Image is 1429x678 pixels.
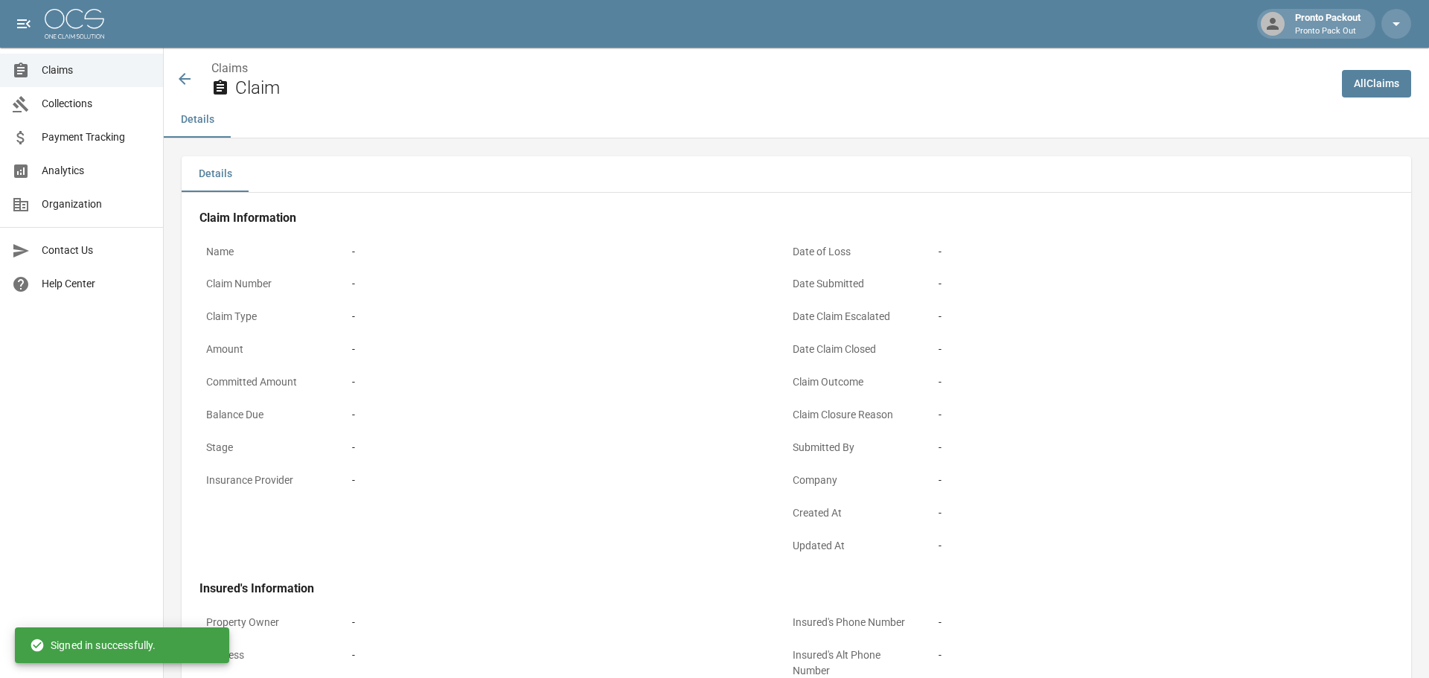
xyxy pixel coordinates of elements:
div: - [352,276,761,292]
div: - [939,440,1348,455]
p: Committed Amount [199,368,333,397]
div: - [939,407,1348,423]
h2: Claim [235,77,1330,99]
div: - [352,615,761,630]
p: Date of Loss [786,237,920,266]
img: ocs-logo-white-transparent.png [45,9,104,39]
div: - [352,244,761,260]
div: - [352,647,761,663]
p: Amount [199,335,333,364]
p: Insured's Phone Number [786,608,920,637]
p: Insurance Provider [199,466,333,495]
p: Submitted By [786,433,920,462]
span: Claims [42,63,151,78]
div: - [352,440,761,455]
p: Claim Closure Reason [786,400,920,429]
div: - [939,505,1348,521]
span: Analytics [42,163,151,179]
p: Company [786,466,920,495]
h4: Claim Information [199,211,1355,226]
p: Stage [199,433,333,462]
nav: breadcrumb [211,60,1330,77]
p: Created At [786,499,920,528]
div: - [939,615,1348,630]
button: open drawer [9,9,39,39]
p: Property Owner [199,608,333,637]
div: - [939,647,1348,663]
div: details tabs [182,156,1411,192]
div: - [939,244,1348,260]
div: - [352,309,761,324]
p: Address [199,641,333,670]
p: Claim Outcome [786,368,920,397]
div: - [939,473,1348,488]
span: Help Center [42,276,151,292]
h4: Insured's Information [199,581,1355,596]
div: - [352,374,761,390]
p: Pronto Pack Out [1295,25,1361,38]
button: Details [164,102,231,138]
div: Signed in successfully. [30,632,156,659]
span: Collections [42,96,151,112]
p: Claim Type [199,302,333,331]
p: Date Submitted [786,269,920,298]
p: Updated At [786,531,920,560]
p: Date Claim Closed [786,335,920,364]
div: - [939,374,1348,390]
span: Organization [42,196,151,212]
div: - [939,276,1348,292]
div: Pronto Packout [1289,10,1366,37]
div: - [352,342,761,357]
span: Payment Tracking [42,129,151,145]
div: - [939,309,1348,324]
a: AllClaims [1342,70,1411,97]
p: Date Claim Escalated [786,302,920,331]
p: Claim Number [199,269,333,298]
p: Name [199,237,333,266]
div: - [939,538,1348,554]
div: - [352,407,761,423]
p: Balance Due [199,400,333,429]
span: Contact Us [42,243,151,258]
a: Claims [211,61,248,75]
div: - [352,473,761,488]
div: anchor tabs [164,102,1429,138]
button: Details [182,156,249,192]
div: - [939,342,1348,357]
